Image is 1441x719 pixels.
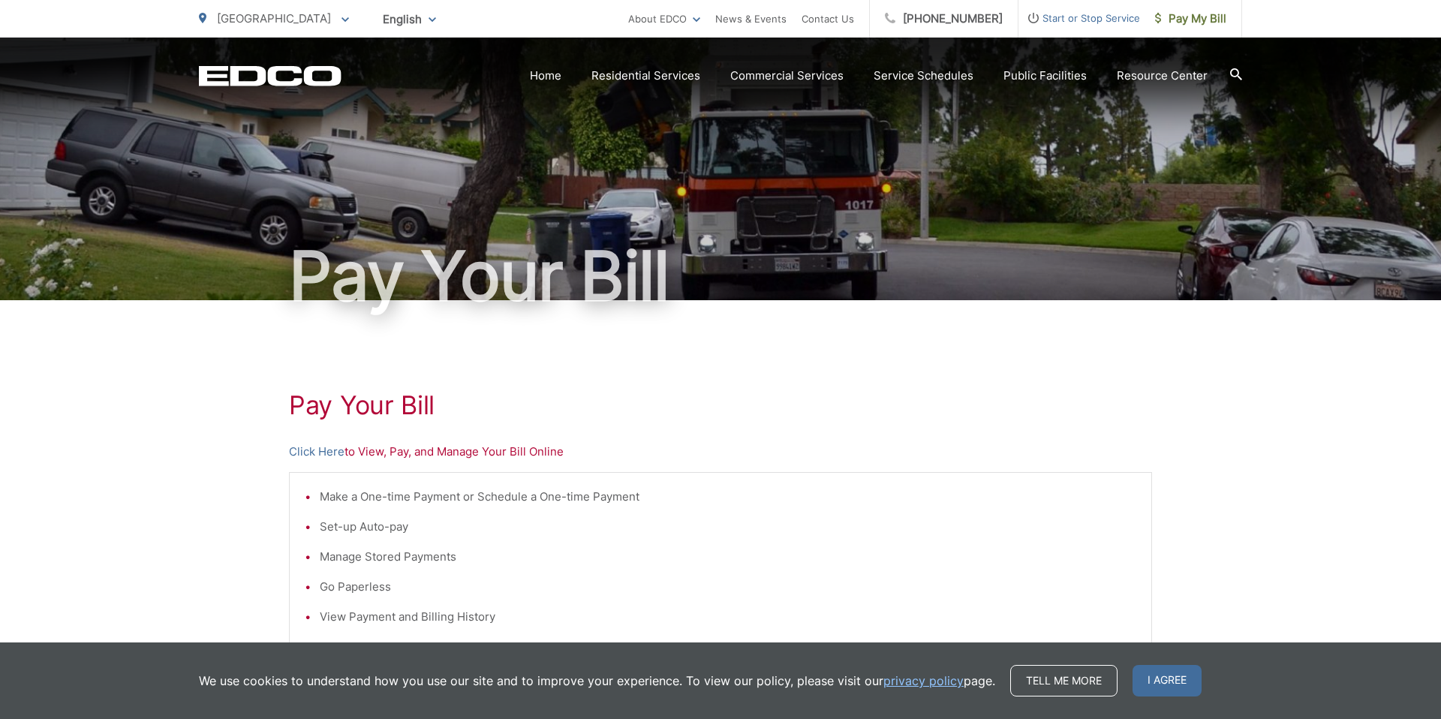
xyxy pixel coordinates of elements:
[320,578,1136,596] li: Go Paperless
[320,518,1136,536] li: Set-up Auto-pay
[289,390,1152,420] h1: Pay Your Bill
[199,239,1242,314] h1: Pay Your Bill
[874,67,973,85] a: Service Schedules
[217,11,331,26] span: [GEOGRAPHIC_DATA]
[289,443,1152,461] p: to View, Pay, and Manage Your Bill Online
[530,67,561,85] a: Home
[320,548,1136,566] li: Manage Stored Payments
[199,672,995,690] p: We use cookies to understand how you use our site and to improve your experience. To view our pol...
[628,10,700,28] a: About EDCO
[320,608,1136,626] li: View Payment and Billing History
[289,443,344,461] a: Click Here
[1155,10,1226,28] span: Pay My Bill
[1003,67,1087,85] a: Public Facilities
[199,65,341,86] a: EDCD logo. Return to the homepage.
[883,672,964,690] a: privacy policy
[1117,67,1208,85] a: Resource Center
[372,6,447,32] span: English
[1010,665,1118,696] a: Tell me more
[1133,665,1202,696] span: I agree
[802,10,854,28] a: Contact Us
[591,67,700,85] a: Residential Services
[320,488,1136,506] li: Make a One-time Payment or Schedule a One-time Payment
[730,67,844,85] a: Commercial Services
[715,10,787,28] a: News & Events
